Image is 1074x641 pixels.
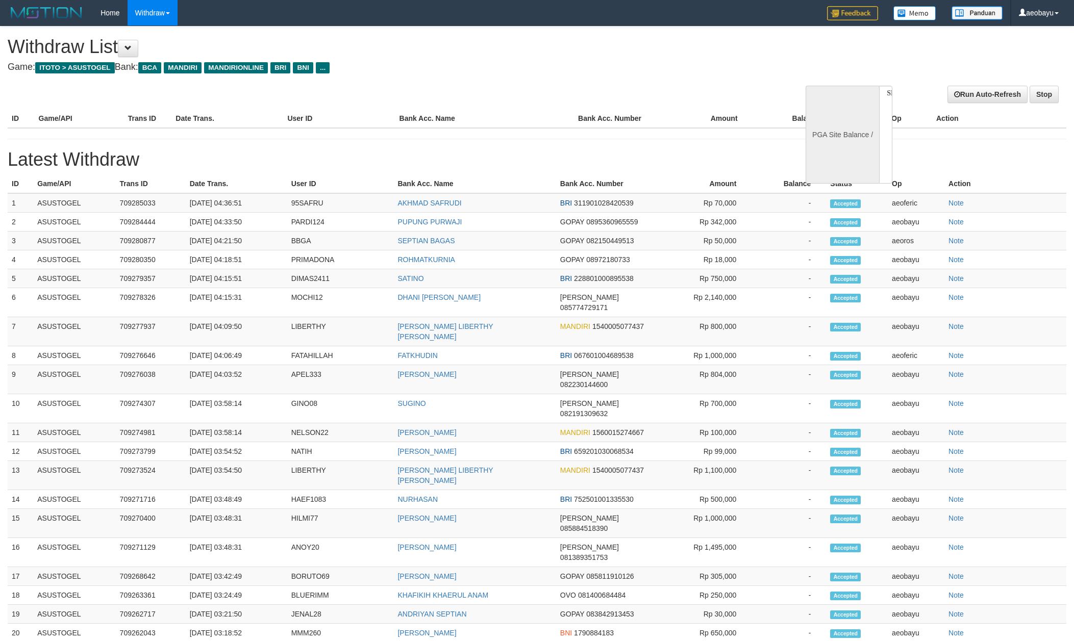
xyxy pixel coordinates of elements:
[560,572,584,580] span: GOPAY
[186,538,287,567] td: [DATE] 03:48:31
[124,109,172,128] th: Trans ID
[8,5,85,20] img: MOTION_logo.png
[560,447,572,455] span: BRI
[664,250,752,269] td: Rp 18,000
[948,629,964,637] a: Note
[186,442,287,461] td: [DATE] 03:54:52
[8,605,33,624] td: 19
[888,538,944,567] td: aeobayu
[116,567,186,586] td: 709268642
[752,509,826,538] td: -
[948,495,964,503] a: Note
[397,629,456,637] a: [PERSON_NAME]
[560,293,619,301] span: [PERSON_NAME]
[33,346,115,365] td: ASUSTOGEL
[397,514,456,522] a: [PERSON_NAME]
[586,237,634,245] span: 082150449513
[830,467,861,475] span: Accepted
[33,586,115,605] td: ASUSTOGEL
[752,423,826,442] td: -
[664,346,752,365] td: Rp 1,000,000
[171,109,283,128] th: Date Trans.
[8,149,1066,170] h1: Latest Withdraw
[830,515,861,523] span: Accepted
[830,371,861,379] span: Accepted
[948,514,964,522] a: Note
[8,37,706,57] h1: Withdraw List
[35,109,124,128] th: Game/API
[560,380,608,389] span: 082230144600
[8,213,33,232] td: 2
[948,274,964,283] a: Note
[806,86,879,184] div: PGA Site Balance /
[287,174,394,193] th: User ID
[574,495,634,503] span: 752501001335530
[287,567,394,586] td: BORUTO69
[397,255,455,264] a: ROHMATKURNIA
[397,399,426,407] a: SUGINO
[287,269,394,288] td: DIMAS2411
[664,605,752,624] td: Rp 30,000
[8,109,35,128] th: ID
[33,423,115,442] td: ASUSTOGEL
[164,62,202,73] span: MANDIRI
[8,394,33,423] td: 10
[827,6,878,20] img: Feedback.jpg
[8,317,33,346] td: 7
[592,466,644,474] span: 1540005077437
[888,461,944,490] td: aeobayu
[33,174,115,193] th: Game/API
[116,174,186,193] th: Trans ID
[186,365,287,394] td: [DATE] 04:03:52
[664,174,752,193] th: Amount
[186,509,287,538] td: [DATE] 03:48:31
[397,370,456,378] a: [PERSON_NAME]
[893,6,936,20] img: Button%20Memo.svg
[116,461,186,490] td: 709273524
[664,193,752,213] td: Rp 70,000
[948,199,964,207] a: Note
[186,586,287,605] td: [DATE] 03:24:49
[8,423,33,442] td: 11
[116,193,186,213] td: 709285033
[888,423,944,442] td: aeobayu
[33,288,115,317] td: ASUSTOGEL
[752,174,826,193] th: Balance
[952,6,1003,20] img: panduan.png
[664,365,752,394] td: Rp 804,000
[8,586,33,605] td: 18
[33,461,115,490] td: ASUSTOGEL
[948,466,964,474] a: Note
[664,586,752,605] td: Rp 250,000
[752,461,826,490] td: -
[586,610,634,618] span: 083842913453
[586,218,638,226] span: 0895360965559
[574,199,634,207] span: 311901028420539
[186,605,287,624] td: [DATE] 03:21:50
[830,592,861,600] span: Accepted
[395,109,575,128] th: Bank Acc. Name
[887,109,932,128] th: Op
[186,174,287,193] th: Date Trans.
[752,567,826,586] td: -
[560,370,619,378] span: [PERSON_NAME]
[574,109,663,128] th: Bank Acc. Number
[560,524,608,532] span: 085884518390
[752,317,826,346] td: -
[888,346,944,365] td: aeoferic
[830,294,861,302] span: Accepted
[826,174,888,193] th: Status
[560,274,572,283] span: BRI
[116,586,186,605] td: 709263361
[397,428,456,437] a: [PERSON_NAME]
[186,232,287,250] td: [DATE] 04:21:50
[948,543,964,551] a: Note
[752,269,826,288] td: -
[186,213,287,232] td: [DATE] 04:33:50
[947,86,1028,103] a: Run Auto-Refresh
[287,365,394,394] td: APEL333
[560,591,576,599] span: OVO
[116,232,186,250] td: 709280877
[8,346,33,365] td: 8
[830,275,861,284] span: Accepted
